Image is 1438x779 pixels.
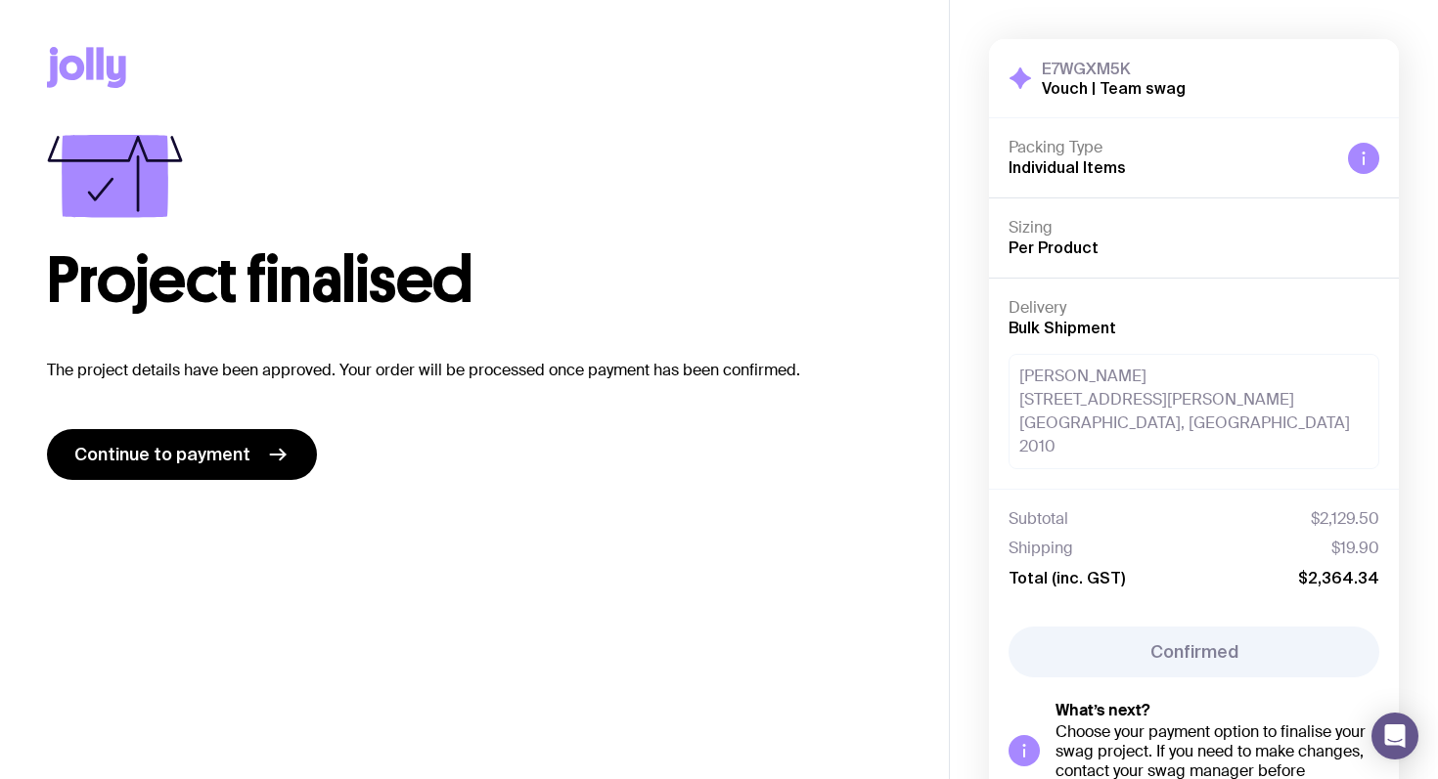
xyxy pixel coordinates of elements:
[1009,627,1379,677] button: Confirmed
[1056,701,1379,720] h5: What’s next?
[74,443,250,466] span: Continue to payment
[1042,59,1186,78] h3: E7WGXM5K
[1009,138,1332,157] h4: Packing Type
[1009,158,1126,176] span: Individual Items
[47,359,902,382] p: The project details have been approved. Your order will be processed once payment has been confir...
[1009,298,1379,318] h4: Delivery
[47,429,317,480] a: Continue to payment
[1009,568,1125,587] span: Total (inc. GST)
[1009,319,1116,336] span: Bulk Shipment
[1009,539,1073,558] span: Shipping
[1009,218,1379,238] h4: Sizing
[1331,539,1379,558] span: $19.90
[1009,354,1379,469] div: [PERSON_NAME] [STREET_ADDRESS][PERSON_NAME] [GEOGRAPHIC_DATA], [GEOGRAPHIC_DATA] 2010
[47,249,902,312] h1: Project finalised
[1009,238,1099,256] span: Per Product
[1009,509,1068,529] span: Subtotal
[1311,509,1379,529] span: $2,129.50
[1042,78,1186,98] h2: Vouch | Team swag
[1298,568,1379,587] span: $2,364.34
[1371,713,1418,759] div: Open Intercom Messenger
